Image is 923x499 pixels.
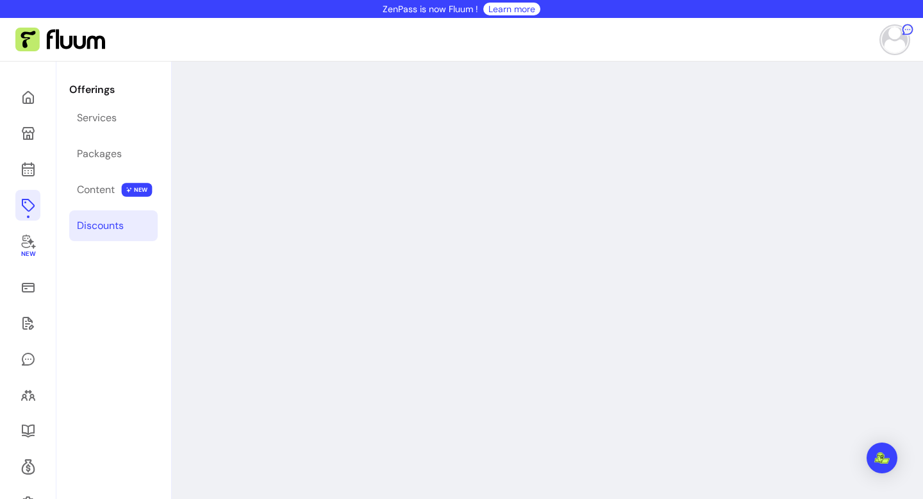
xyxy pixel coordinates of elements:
img: avatar [882,27,908,53]
a: Learn more [488,3,535,15]
a: Home [15,82,40,113]
p: ZenPass is now Fluum ! [383,3,478,15]
div: Content [77,182,115,198]
div: Open Intercom Messenger [867,443,897,473]
a: Discounts [69,210,158,241]
p: Offerings [69,82,158,97]
button: avatar [877,27,908,53]
a: Services [69,103,158,133]
a: Sales [15,272,40,303]
span: NEW [122,183,153,197]
a: Refer & Earn [15,452,40,482]
a: Calendar [15,154,40,185]
a: Offerings [15,190,40,221]
div: Packages [77,146,122,162]
a: Packages [69,139,158,169]
a: My Messages [15,344,40,375]
a: Content NEW [69,174,158,205]
a: Waivers [15,308,40,339]
span: New [21,250,35,258]
a: New [15,226,40,267]
img: Fluum Logo [15,28,105,52]
div: Services [77,110,117,126]
a: Resources [15,416,40,446]
a: My Page [15,118,40,149]
div: Discounts [77,218,124,233]
a: Clients [15,380,40,410]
